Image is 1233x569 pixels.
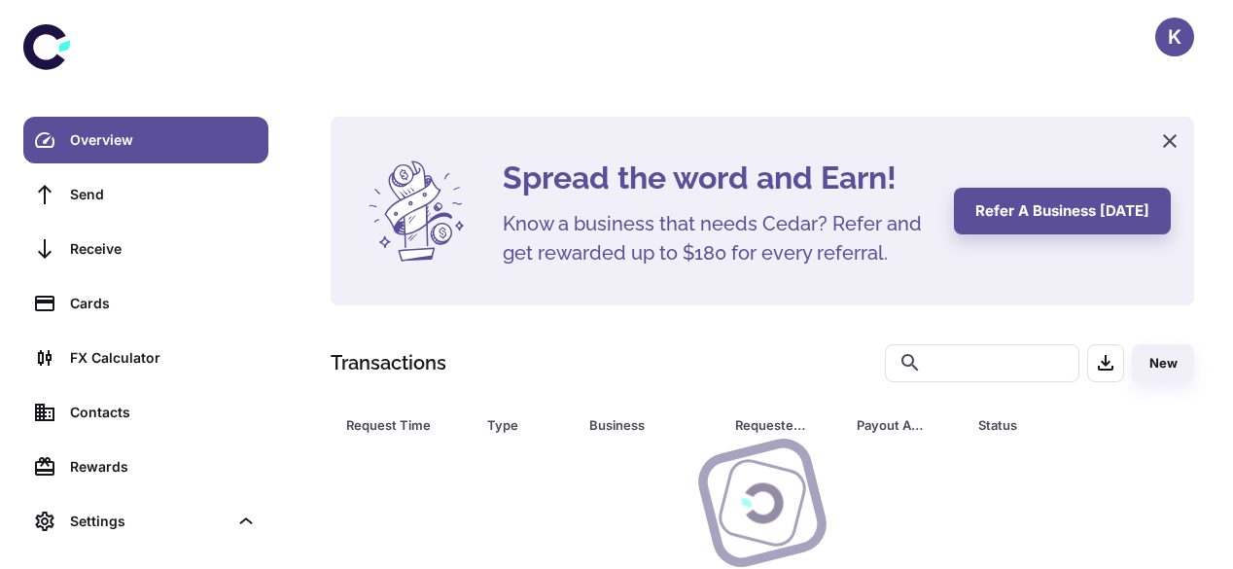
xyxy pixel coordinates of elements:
h5: Know a business that needs Cedar? Refer and get rewarded up to $180 for every referral. [503,209,931,267]
button: Refer a business [DATE] [954,188,1171,234]
div: Payout Amount [857,411,930,439]
div: Receive [70,238,257,260]
h4: Spread the word and Earn! [503,155,931,201]
div: Rewards [70,456,257,478]
span: Type [487,411,566,439]
div: Status [978,411,1100,439]
div: Send [70,184,257,205]
a: Rewards [23,444,268,490]
span: Request Time [346,411,464,439]
span: Requested Amount [735,411,833,439]
a: Contacts [23,389,268,436]
div: FX Calculator [70,347,257,369]
a: Send [23,171,268,218]
div: Cards [70,293,257,314]
div: Type [487,411,541,439]
h1: Transactions [331,348,446,377]
a: Cards [23,280,268,327]
div: Request Time [346,411,439,439]
div: Overview [70,129,257,151]
span: Status [978,411,1125,439]
span: Payout Amount [857,411,955,439]
button: New [1132,344,1194,382]
div: Contacts [70,402,257,423]
a: Overview [23,117,268,163]
button: K [1155,18,1194,56]
div: Settings [70,511,228,532]
a: Receive [23,226,268,272]
div: Requested Amount [735,411,808,439]
a: FX Calculator [23,335,268,381]
div: Settings [23,498,268,545]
